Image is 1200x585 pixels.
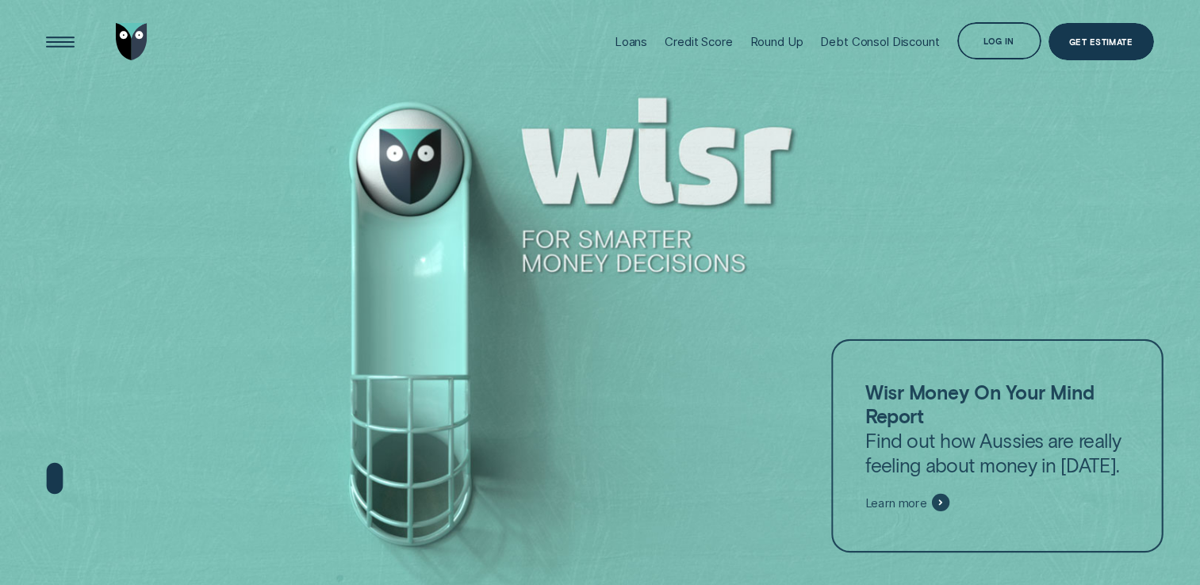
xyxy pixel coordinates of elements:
span: Learn more [865,495,927,510]
img: Wisr [116,23,148,61]
strong: Wisr Money On Your Mind Report [865,380,1095,428]
div: Round Up [750,34,803,49]
a: Get Estimate [1049,23,1154,61]
div: Debt Consol Discount [820,34,939,49]
a: Wisr Money On Your Mind ReportFind out how Aussies are really feeling about money in [DATE].Learn... [831,339,1164,552]
div: Credit Score [665,34,732,49]
p: Find out how Aussies are really feeling about money in [DATE]. [865,380,1130,477]
button: Log in [957,22,1041,60]
div: Loans [615,34,647,49]
button: Open Menu [41,23,79,61]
